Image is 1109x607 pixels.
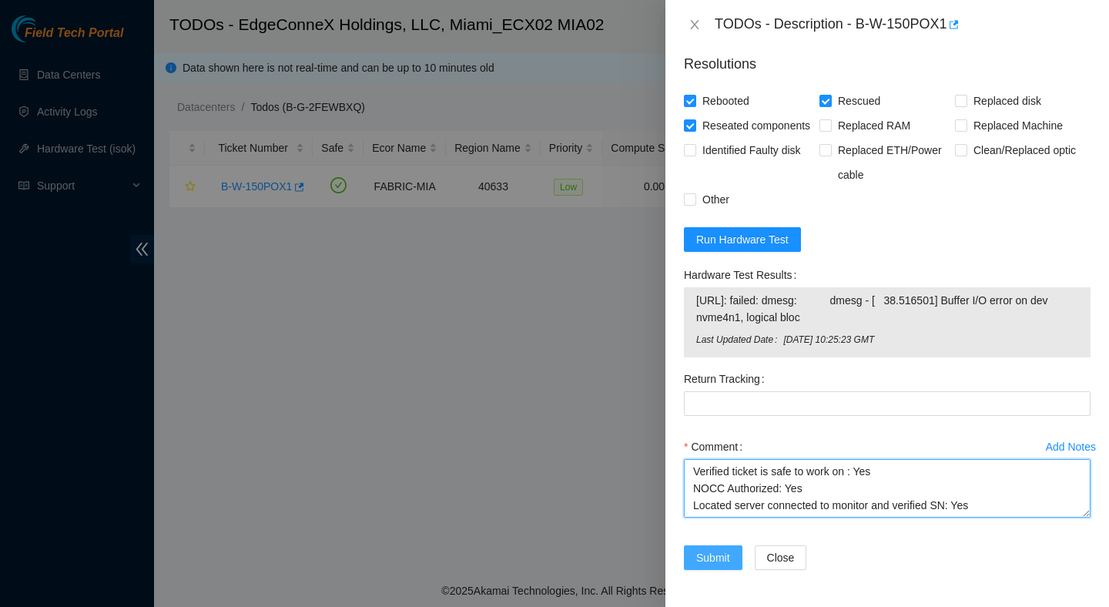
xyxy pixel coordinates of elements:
[832,138,955,187] span: Replaced ETH/Power cable
[1046,441,1096,452] div: Add Notes
[755,545,807,570] button: Close
[684,18,705,32] button: Close
[696,138,807,163] span: Identified Faulty disk
[689,18,701,31] span: close
[684,367,771,391] label: Return Tracking
[832,89,886,113] span: Rescued
[684,227,801,252] button: Run Hardware Test
[832,113,916,138] span: Replaced RAM
[696,292,1078,326] span: [URL]: failed: dmesg: dmesg - [ 38.516501] Buffer I/O error on dev nvme4n1, logical bloc
[715,12,1091,37] div: TODOs - Description - B-W-150POX1
[684,434,749,459] label: Comment
[684,42,1091,75] p: Resolutions
[967,138,1082,163] span: Clean/Replaced optic
[967,89,1047,113] span: Replaced disk
[696,231,789,248] span: Run Hardware Test
[696,113,816,138] span: Reseated components
[684,545,742,570] button: Submit
[684,391,1091,416] input: Return Tracking
[696,89,756,113] span: Rebooted
[767,549,795,566] span: Close
[696,333,783,347] span: Last Updated Date
[684,263,802,287] label: Hardware Test Results
[684,459,1091,518] textarea: Comment
[783,333,1078,347] span: [DATE] 10:25:23 GMT
[696,187,735,212] span: Other
[1045,434,1097,459] button: Add Notes
[696,549,730,566] span: Submit
[967,113,1069,138] span: Replaced Machine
